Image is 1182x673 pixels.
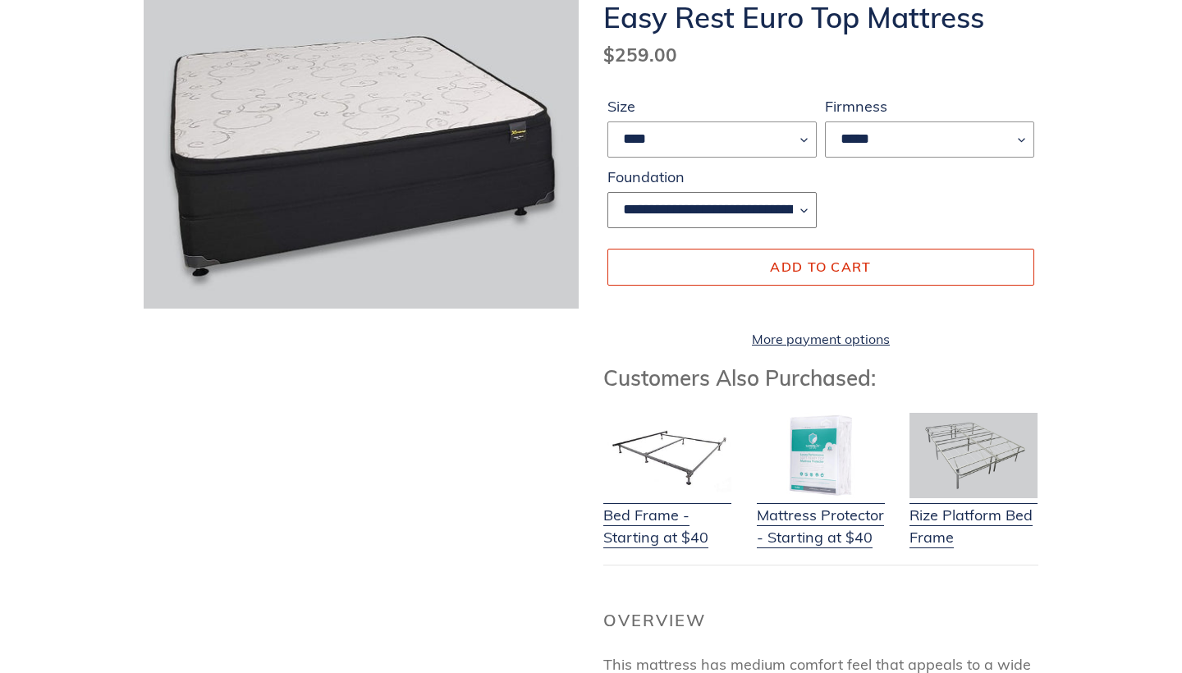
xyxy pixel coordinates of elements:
span: $259.00 [603,43,677,66]
label: Firmness [825,95,1034,117]
img: Adjustable Base [909,413,1038,498]
img: Mattress Protector [757,413,885,498]
a: Mattress Protector - Starting at $40 [757,483,885,548]
label: Size [607,95,817,117]
label: Foundation [607,166,817,188]
img: Bed Frame [603,413,731,498]
a: Bed Frame - Starting at $40 [603,483,731,548]
h2: Overview [603,611,1038,630]
a: More payment options [607,329,1034,349]
span: Add to cart [770,259,871,275]
a: Rize Platform Bed Frame [909,483,1038,548]
h3: Customers Also Purchased: [603,365,1038,391]
button: Add to cart [607,249,1034,285]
